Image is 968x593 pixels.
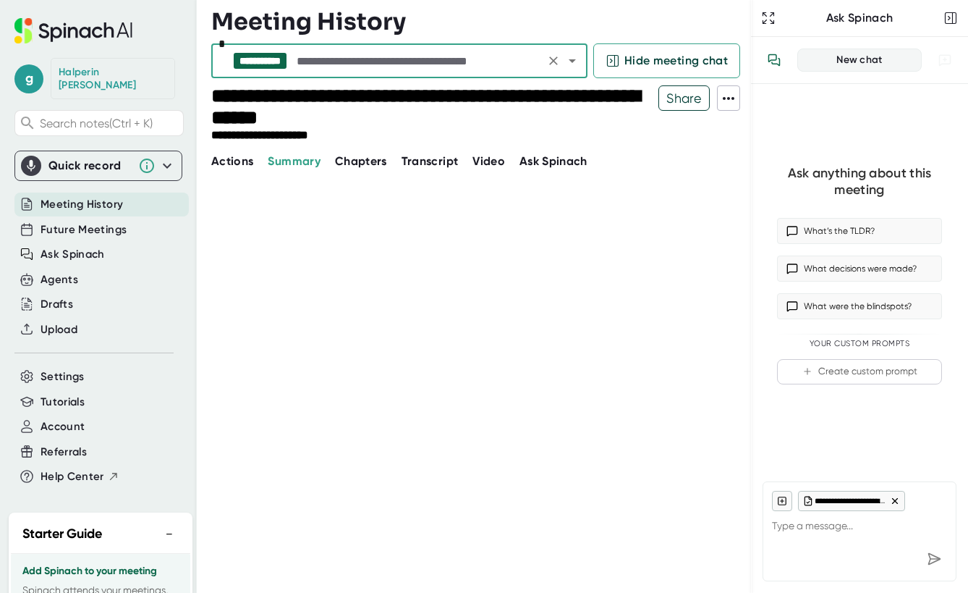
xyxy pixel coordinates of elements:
button: What decisions were made? [777,256,942,282]
span: Search notes (Ctrl + K) [40,117,179,130]
button: Transcript [402,153,459,170]
button: Chapters [335,153,387,170]
div: Ask Spinach [778,11,941,25]
button: Expand to Ask Spinach page [758,8,778,28]
button: Tutorials [41,394,85,411]
div: Quick record [21,151,176,180]
button: − [160,523,179,544]
button: Close conversation sidebar [941,8,961,28]
div: Quick record [48,159,131,173]
div: Send message [921,546,947,572]
button: Share [658,85,710,111]
button: Summary [268,153,320,170]
button: Ask Spinach [519,153,587,170]
button: Future Meetings [41,222,127,238]
button: What’s the TLDR? [777,218,942,244]
button: Hide meeting chat [593,43,740,78]
button: What were the blindspots? [777,293,942,319]
span: Ask Spinach [519,154,587,168]
h3: Add Spinach to your meeting [22,565,179,577]
button: Open [562,51,582,71]
span: Transcript [402,154,459,168]
button: Video [472,153,505,170]
button: Settings [41,369,85,385]
span: Chapters [335,154,387,168]
button: Drafts [41,296,73,313]
button: Agents [41,272,78,288]
span: Hide meeting chat [624,52,728,70]
h2: Starter Guide [22,524,102,544]
button: Upload [41,321,77,338]
span: Help Center [41,468,104,485]
span: Summary [268,154,320,168]
div: Halperin Graham [59,66,167,91]
span: Share [659,85,709,111]
button: Clear [543,51,564,71]
div: Ask anything about this meeting [777,165,942,198]
span: Actions [211,154,253,168]
button: Create custom prompt [777,359,942,384]
h3: Meeting History [211,8,406,35]
span: Video [472,154,505,168]
button: View conversation history [760,46,789,75]
button: Account [41,419,85,435]
button: Meeting History [41,196,123,213]
span: g [14,64,43,93]
button: Referrals [41,444,87,460]
div: New chat [807,54,912,67]
button: Actions [211,153,253,170]
button: Help Center [41,468,119,485]
div: Your Custom Prompts [777,339,942,349]
button: Ask Spinach [41,246,105,263]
